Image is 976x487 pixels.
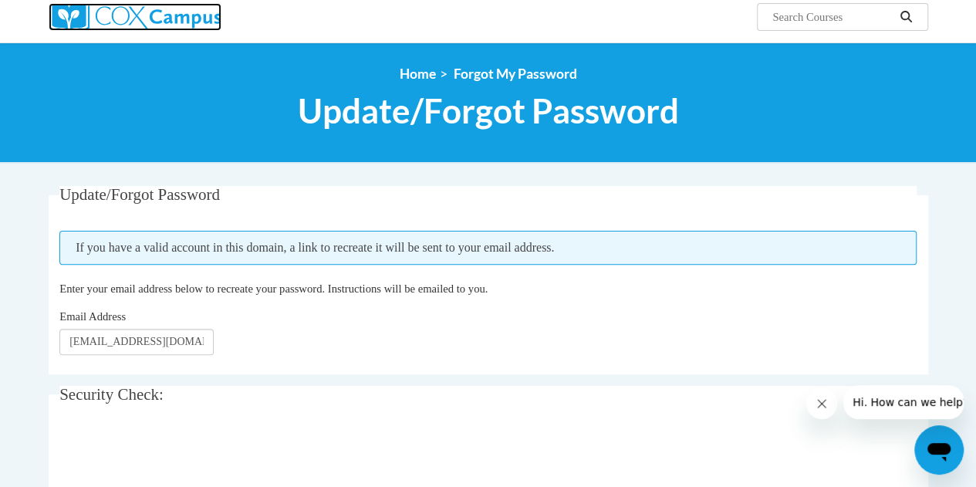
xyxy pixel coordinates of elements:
iframe: Button to launch messaging window [914,425,964,475]
input: Search Courses [771,8,894,26]
span: Security Check: [59,385,164,404]
input: Email [59,329,214,355]
a: Cox Campus [49,3,326,31]
span: Enter your email address below to recreate your password. Instructions will be emailed to you. [59,282,488,295]
span: Email Address [59,310,126,323]
img: Cox Campus [49,3,221,31]
span: If you have a valid account in this domain, a link to recreate it will be sent to your email addr... [59,231,917,265]
iframe: Message from company [843,385,964,419]
span: Update/Forgot Password [298,90,679,131]
iframe: Close message [806,388,837,419]
span: Forgot My Password [454,66,577,82]
span: Hi. How can we help? [9,11,125,23]
button: Search [894,8,917,26]
span: Update/Forgot Password [59,185,220,204]
a: Home [400,66,436,82]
